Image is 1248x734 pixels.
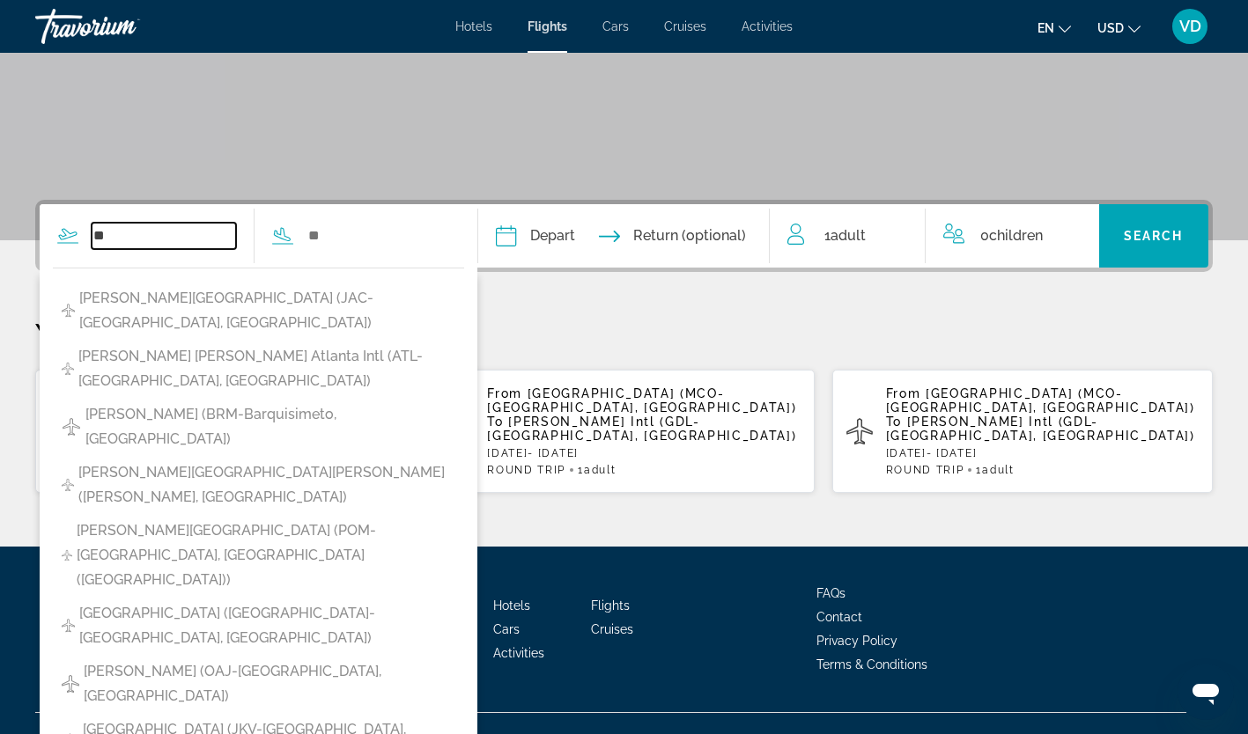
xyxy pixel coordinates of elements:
button: Travelers: 1 adult, 0 children [770,204,1098,268]
iframe: Button to launch messaging window [1178,664,1234,720]
p: [DATE] - [DATE] [886,447,1199,459]
a: Hotels [493,598,530,613]
span: From [487,386,522,400]
span: ROUND TRIP [886,464,964,476]
a: Terms & Conditions [816,657,927,672]
span: [GEOGRAPHIC_DATA] ([GEOGRAPHIC_DATA]-[GEOGRAPHIC_DATA], [GEOGRAPHIC_DATA]) [79,601,455,650]
button: [PERSON_NAME] (OAJ-[GEOGRAPHIC_DATA], [GEOGRAPHIC_DATA]) [53,655,464,713]
a: Flights [591,598,630,613]
button: [PERSON_NAME] [PERSON_NAME] Atlanta Intl (ATL-[GEOGRAPHIC_DATA], [GEOGRAPHIC_DATA]) [53,340,464,398]
button: Search [1099,204,1208,268]
a: Contact [816,610,862,624]
span: Search [1124,229,1184,243]
span: To [487,415,503,429]
a: Activities [742,19,793,33]
span: [PERSON_NAME] (BRM-Barquisimeto, [GEOGRAPHIC_DATA]) [85,402,455,451]
span: en [1038,21,1054,35]
span: [PERSON_NAME][GEOGRAPHIC_DATA] (POM-[GEOGRAPHIC_DATA], [GEOGRAPHIC_DATA] ([GEOGRAPHIC_DATA])) [77,518,455,592]
a: Cruises [664,19,706,33]
span: USD [1097,21,1124,35]
span: [PERSON_NAME] Intl (GDL-[GEOGRAPHIC_DATA], [GEOGRAPHIC_DATA]) [886,415,1195,443]
span: [GEOGRAPHIC_DATA] (MCO-[GEOGRAPHIC_DATA], [GEOGRAPHIC_DATA]) [487,386,796,415]
span: VD [1179,18,1201,35]
a: Hotels [455,19,492,33]
a: Cars [602,19,629,33]
span: Adult [831,227,866,244]
span: ROUND TRIP [487,464,565,476]
a: Flights [528,19,567,33]
a: Travorium [35,4,211,49]
span: [PERSON_NAME] (OAJ-[GEOGRAPHIC_DATA], [GEOGRAPHIC_DATA]) [84,659,455,708]
button: From [GEOGRAPHIC_DATA] ([GEOGRAPHIC_DATA]-[GEOGRAPHIC_DATA], [GEOGRAPHIC_DATA]) To Malpensa Inter... [35,369,416,494]
button: [GEOGRAPHIC_DATA] ([GEOGRAPHIC_DATA]-[GEOGRAPHIC_DATA], [GEOGRAPHIC_DATA]) [53,597,464,655]
button: From [GEOGRAPHIC_DATA] (MCO-[GEOGRAPHIC_DATA], [GEOGRAPHIC_DATA]) To [PERSON_NAME] Intl (GDL-[GEO... [832,369,1213,494]
button: Change language [1038,15,1071,40]
span: Children [989,227,1043,244]
button: User Menu [1167,8,1213,45]
button: [PERSON_NAME][GEOGRAPHIC_DATA][PERSON_NAME] ([PERSON_NAME], [GEOGRAPHIC_DATA]) [53,456,464,514]
button: [PERSON_NAME][GEOGRAPHIC_DATA] (POM-[GEOGRAPHIC_DATA], [GEOGRAPHIC_DATA] ([GEOGRAPHIC_DATA])) [53,514,464,597]
span: Adult [584,464,616,476]
p: [DATE] - [DATE] [487,447,800,459]
span: [GEOGRAPHIC_DATA] (MCO-[GEOGRAPHIC_DATA], [GEOGRAPHIC_DATA]) [886,386,1195,415]
span: From [886,386,921,400]
span: [PERSON_NAME] Intl (GDL-[GEOGRAPHIC_DATA], [GEOGRAPHIC_DATA]) [487,415,796,443]
button: From [GEOGRAPHIC_DATA] (MCO-[GEOGRAPHIC_DATA], [GEOGRAPHIC_DATA]) To [PERSON_NAME] Intl (GDL-[GEO... [433,369,814,494]
a: Cruises [591,622,633,636]
div: Search widget [40,204,1208,268]
span: [PERSON_NAME][GEOGRAPHIC_DATA][PERSON_NAME] ([PERSON_NAME], [GEOGRAPHIC_DATA]) [78,460,455,510]
span: Adult [982,464,1014,476]
span: 1 [824,224,866,248]
span: 1 [578,464,616,476]
span: [PERSON_NAME][GEOGRAPHIC_DATA] (JAC-[GEOGRAPHIC_DATA], [GEOGRAPHIC_DATA]) [79,286,455,335]
button: Change currency [1097,15,1141,40]
span: To [886,415,902,429]
a: Cars [493,622,520,636]
a: Privacy Policy [816,634,897,648]
p: Your Recent Searches [35,316,1213,351]
a: Activities [493,646,544,660]
button: Return date [599,204,746,268]
span: [PERSON_NAME] [PERSON_NAME] Atlanta Intl (ATL-[GEOGRAPHIC_DATA], [GEOGRAPHIC_DATA]) [78,344,455,393]
button: Depart date [496,204,575,268]
button: [PERSON_NAME] (BRM-Barquisimeto, [GEOGRAPHIC_DATA]) [53,398,464,456]
a: FAQs [816,586,846,600]
button: [PERSON_NAME][GEOGRAPHIC_DATA] (JAC-[GEOGRAPHIC_DATA], [GEOGRAPHIC_DATA]) [53,282,464,340]
span: 1 [976,464,1014,476]
span: 0 [980,224,1043,248]
span: Return (optional) [633,224,746,248]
